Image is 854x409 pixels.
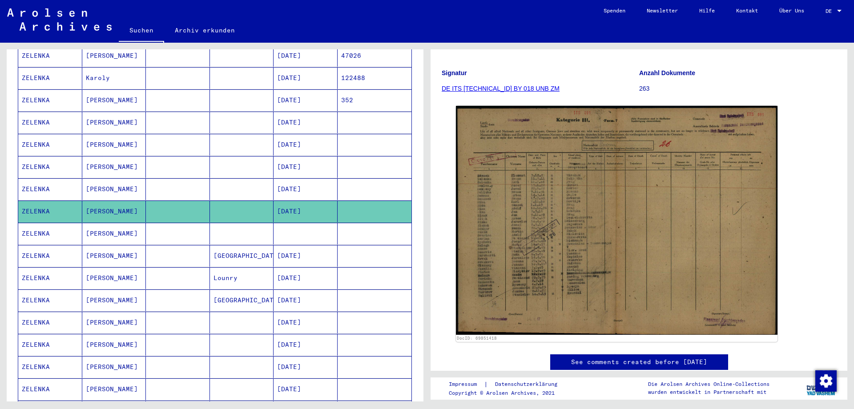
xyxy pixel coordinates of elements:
img: yv_logo.png [805,377,838,399]
mat-cell: [DATE] [274,356,338,378]
mat-cell: ZELENKA [18,267,82,289]
p: wurden entwickelt in Partnerschaft mit [648,388,769,396]
mat-cell: [DATE] [274,89,338,111]
div: | [449,380,568,389]
mat-cell: [PERSON_NAME] [82,245,146,267]
mat-cell: [PERSON_NAME] [82,356,146,378]
img: Zustimmung ändern [815,370,837,392]
mat-cell: [PERSON_NAME] [82,223,146,245]
b: Anzahl Dokumente [639,69,695,76]
mat-cell: [DATE] [274,67,338,89]
mat-cell: Lounry [210,267,274,289]
mat-cell: [DATE] [274,334,338,356]
mat-cell: 352 [338,89,412,111]
span: DE [826,8,835,14]
mat-cell: ZELENKA [18,112,82,133]
a: Impressum [449,380,484,389]
img: Arolsen_neg.svg [7,8,112,31]
mat-cell: [PERSON_NAME] [82,178,146,200]
p: Copyright © Arolsen Archives, 2021 [449,389,568,397]
mat-cell: ZELENKA [18,378,82,400]
mat-cell: 122488 [338,67,412,89]
mat-cell: ZELENKA [18,289,82,311]
mat-cell: [DATE] [274,112,338,133]
mat-cell: [DATE] [274,178,338,200]
mat-cell: [DATE] [274,45,338,67]
mat-cell: [PERSON_NAME] [82,267,146,289]
a: DE ITS [TECHNICAL_ID] BY 018 UNB ZM [442,85,560,92]
mat-cell: ZELENKA [18,334,82,356]
mat-cell: [DATE] [274,312,338,333]
mat-cell: ZELENKA [18,178,82,200]
mat-cell: [PERSON_NAME] [82,89,146,111]
mat-cell: ZELENKA [18,89,82,111]
mat-cell: [PERSON_NAME] [82,378,146,400]
mat-cell: ZELENKA [18,356,82,378]
a: Archiv erkunden [164,20,246,41]
p: Die Arolsen Archives Online-Collections [648,380,769,388]
mat-cell: [DATE] [274,156,338,178]
mat-cell: ZELENKA [18,67,82,89]
img: 001.jpg [456,106,777,334]
mat-cell: 47026 [338,45,412,67]
mat-cell: ZELENKA [18,312,82,333]
mat-cell: [GEOGRAPHIC_DATA] [210,289,274,311]
mat-cell: [PERSON_NAME] [82,134,146,156]
mat-cell: [DATE] [274,378,338,400]
div: Zustimmung ändern [815,370,836,391]
mat-cell: ZELENKA [18,200,82,222]
mat-cell: [DATE] [274,267,338,289]
mat-cell: [PERSON_NAME] [82,112,146,133]
mat-cell: ZELENKA [18,156,82,178]
mat-cell: [PERSON_NAME] [82,289,146,311]
mat-cell: [DATE] [274,245,338,267]
a: See comments created before [DATE] [571,357,707,367]
mat-cell: ZELENKA [18,45,82,67]
mat-cell: Karoly [82,67,146,89]
b: Signatur [442,69,467,76]
mat-cell: [GEOGRAPHIC_DATA] [210,245,274,267]
mat-cell: [PERSON_NAME] [82,45,146,67]
mat-cell: ZELENKA [18,245,82,267]
mat-cell: [DATE] [274,200,338,222]
mat-cell: [DATE] [274,134,338,156]
a: Datenschutzerklärung [488,380,568,389]
p: 263 [639,84,836,93]
mat-cell: [PERSON_NAME] [82,312,146,333]
mat-cell: [PERSON_NAME] [82,334,146,356]
mat-cell: [PERSON_NAME] [82,200,146,222]
mat-cell: ZELENKA [18,134,82,156]
mat-cell: [PERSON_NAME] [82,156,146,178]
a: Suchen [119,20,164,43]
a: DocID: 69851418 [457,336,497,341]
mat-cell: ZELENKA [18,223,82,245]
mat-cell: [DATE] [274,289,338,311]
